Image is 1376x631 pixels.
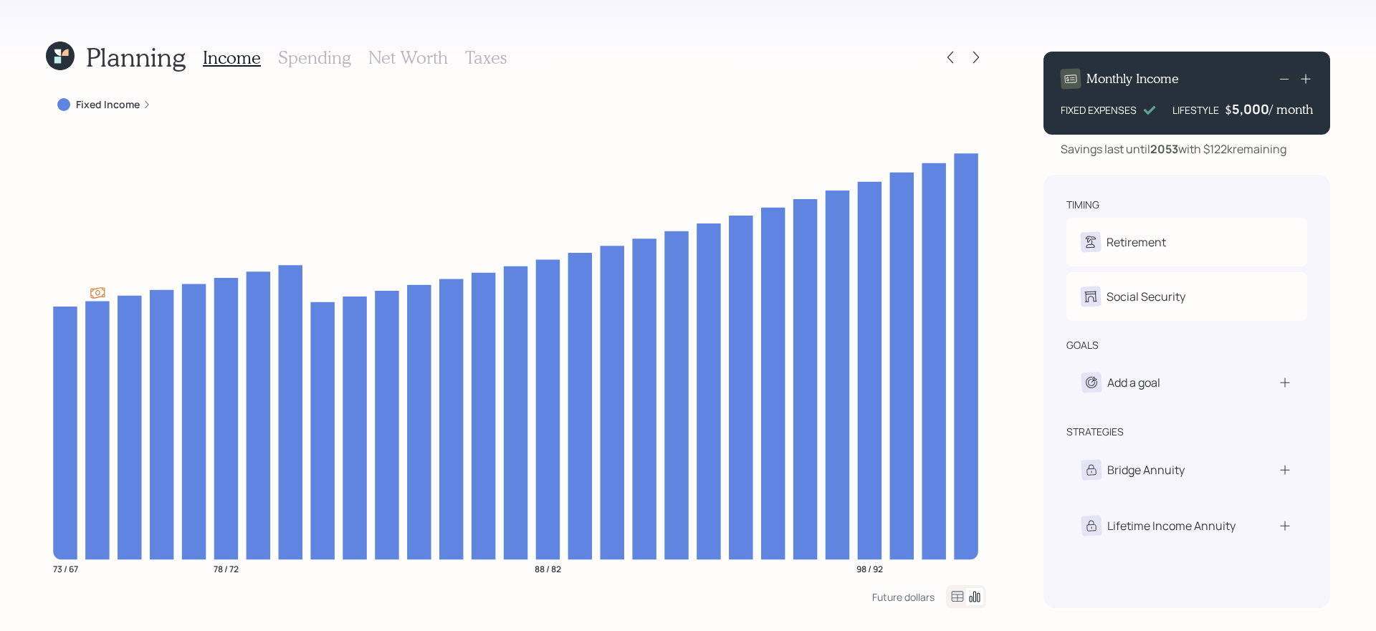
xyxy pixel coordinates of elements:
h3: Spending [278,47,351,68]
h3: Income [203,47,261,68]
div: Bridge Annuity [1107,461,1185,478]
div: timing [1066,198,1099,212]
div: LIFESTYLE [1172,102,1219,117]
b: 2053 [1150,141,1178,157]
tspan: 98 / 92 [856,562,883,574]
div: Retirement [1107,233,1166,251]
h1: Planning [86,42,186,72]
div: FIXED EXPENSES [1061,102,1137,117]
tspan: 73 / 67 [53,562,78,574]
div: Savings last until with $122k remaining [1061,140,1286,158]
div: Future dollars [872,590,935,604]
h3: Net Worth [368,47,448,68]
div: goals [1066,338,1099,352]
tspan: 78 / 72 [214,562,239,574]
h4: Monthly Income [1086,71,1179,87]
h4: $ [1225,102,1232,117]
div: strategies [1066,425,1124,439]
label: Fixed Income [76,97,140,112]
div: Add a goal [1107,374,1160,391]
div: Lifetime Income Annuity [1107,517,1236,534]
div: 5,000 [1232,100,1269,117]
h4: / month [1269,102,1313,117]
div: Social Security [1107,288,1185,305]
h3: Taxes [465,47,507,68]
tspan: 88 / 82 [535,562,561,574]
